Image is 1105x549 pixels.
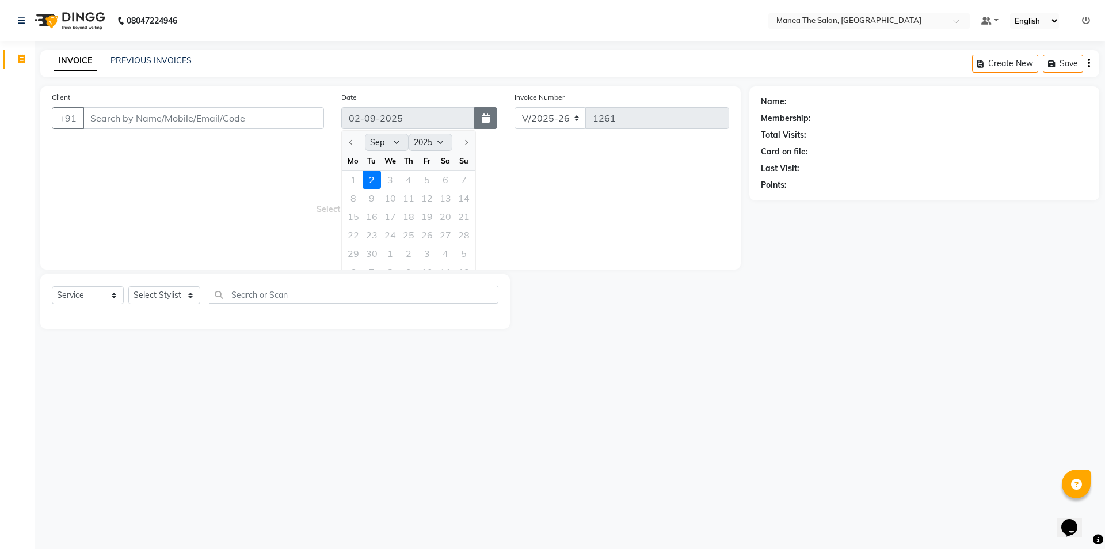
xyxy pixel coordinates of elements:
div: Su [455,152,473,170]
div: Sa [436,152,455,170]
div: Fr [418,152,436,170]
a: PREVIOUS INVOICES [110,55,192,66]
div: Card on file: [761,146,808,158]
select: Select year [409,134,452,151]
div: Name: [761,96,787,108]
div: Th [399,152,418,170]
div: Mo [344,152,363,170]
iframe: chat widget [1057,503,1093,537]
button: +91 [52,107,84,129]
a: INVOICE [54,51,97,71]
label: Date [341,92,357,103]
div: Tu [363,152,381,170]
select: Select month [365,134,409,151]
label: Invoice Number [515,92,565,103]
div: We [381,152,399,170]
div: Points: [761,179,787,191]
button: Save [1043,55,1083,73]
label: Client [52,92,70,103]
div: Total Visits: [761,129,806,141]
img: logo [29,5,108,37]
input: Search or Scan [209,286,498,304]
input: Search by Name/Mobile/Email/Code [83,107,324,129]
button: Create New [972,55,1038,73]
span: Select & add items from the list below [52,143,729,258]
b: 08047224946 [127,5,177,37]
div: Membership: [761,112,811,124]
div: Last Visit: [761,162,799,175]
